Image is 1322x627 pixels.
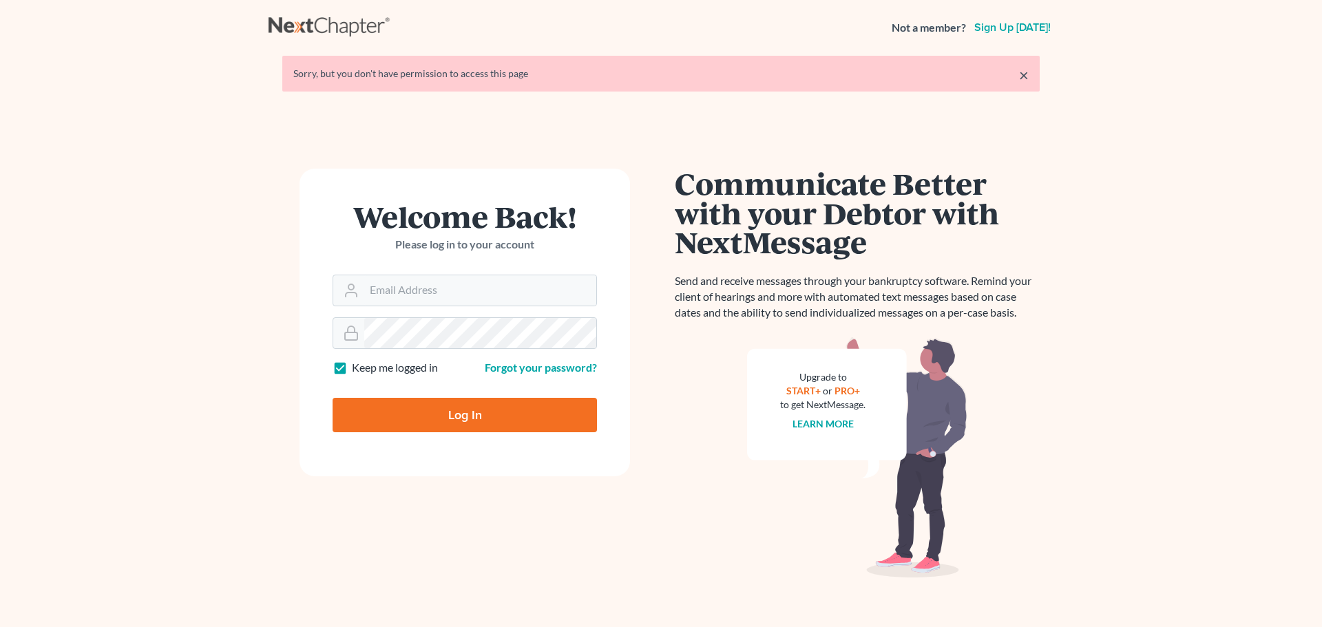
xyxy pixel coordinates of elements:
p: Send and receive messages through your bankruptcy software. Remind your client of hearings and mo... [675,273,1040,321]
strong: Not a member? [892,20,966,36]
input: Email Address [364,275,596,306]
a: Sign up [DATE]! [972,22,1053,33]
a: Forgot your password? [485,361,597,374]
p: Please log in to your account [333,237,597,253]
h1: Communicate Better with your Debtor with NextMessage [675,169,1040,257]
span: or [823,385,832,396]
div: to get NextMessage. [780,398,865,412]
h1: Welcome Back! [333,202,597,231]
a: PRO+ [835,385,860,396]
img: nextmessage_bg-59042aed3d76b12b5cd301f8e5b87938c9018125f34e5fa2b7a6b67550977c72.svg [747,337,967,578]
a: Learn more [793,418,854,429]
a: START+ [786,385,821,396]
div: Upgrade to [780,370,865,384]
input: Log In [333,398,597,432]
a: × [1019,67,1029,83]
div: Sorry, but you don't have permission to access this page [293,67,1029,81]
label: Keep me logged in [352,360,438,376]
